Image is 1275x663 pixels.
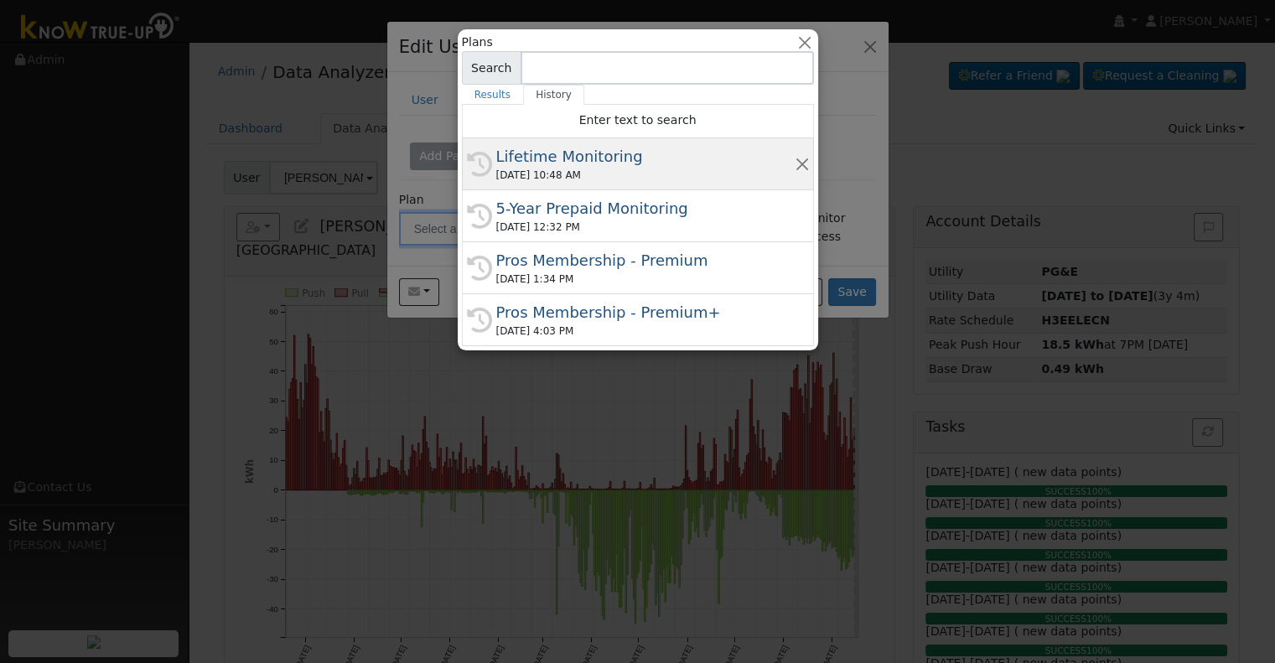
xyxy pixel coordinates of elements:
[496,249,795,272] div: Pros Membership - Premium
[496,197,795,220] div: 5-Year Prepaid Monitoring
[467,204,492,229] i: History
[496,168,795,183] div: [DATE] 10:48 AM
[496,145,795,168] div: Lifetime Monitoring
[794,155,810,173] button: Remove this history
[496,220,795,235] div: [DATE] 12:32 PM
[467,152,492,177] i: History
